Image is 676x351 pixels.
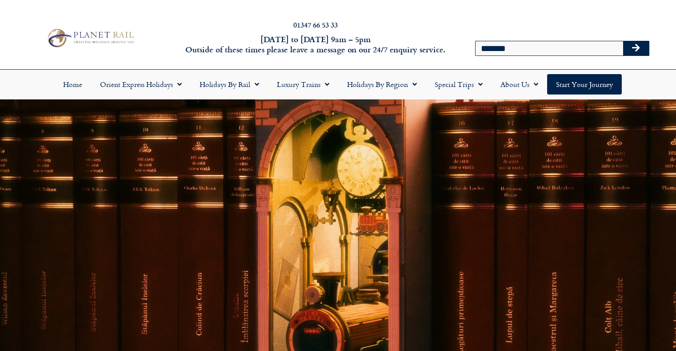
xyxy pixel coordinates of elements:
[492,74,547,95] a: About Us
[44,27,136,49] img: Planet Rail Train Holidays Logo
[338,74,426,95] a: Holidays by Region
[547,74,622,95] a: Start your Journey
[91,74,191,95] a: Orient Express Holidays
[183,34,448,55] h6: [DATE] to [DATE] 9am – 5pm Outside of these times please leave a message on our 24/7 enquiry serv...
[623,41,649,55] button: Search
[191,74,268,95] a: Holidays by Rail
[54,74,91,95] a: Home
[268,74,338,95] a: Luxury Trains
[293,20,338,30] a: 01347 66 53 33
[426,74,492,95] a: Special Trips
[4,74,672,95] nav: Menu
